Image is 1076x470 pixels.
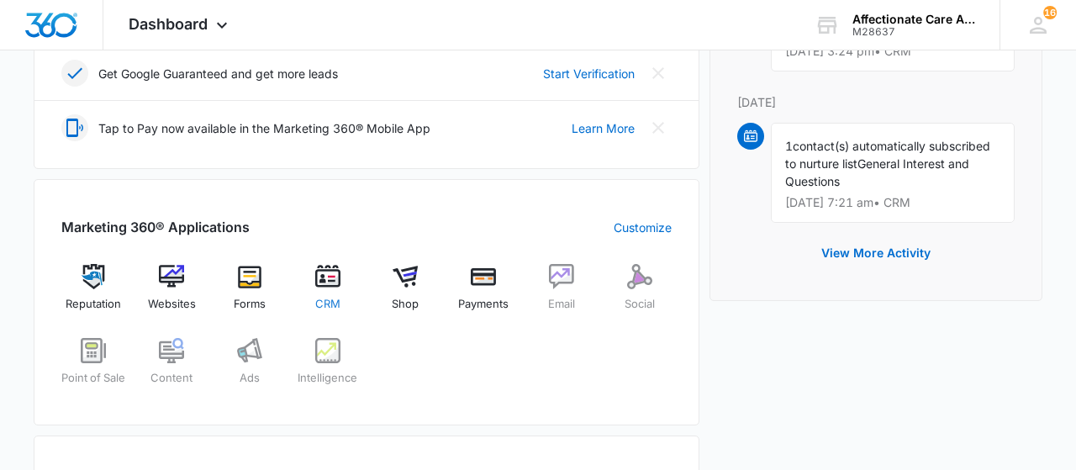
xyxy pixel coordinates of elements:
[548,296,575,313] span: Email
[645,114,672,141] button: Close
[298,370,357,387] span: Intelligence
[392,296,419,313] span: Shop
[98,119,430,137] p: Tap to Pay now available in the Marketing 360® Mobile App
[852,13,975,26] div: account name
[66,296,121,313] span: Reputation
[804,233,947,273] button: View More Activity
[140,338,204,399] a: Content
[737,93,1015,111] p: [DATE]
[373,264,438,325] a: Shop
[785,45,1000,57] p: [DATE] 3:24 pm • CRM
[543,65,635,82] a: Start Verification
[614,219,672,236] a: Customize
[61,264,126,325] a: Reputation
[625,296,655,313] span: Social
[240,370,260,387] span: Ads
[150,370,193,387] span: Content
[218,338,282,399] a: Ads
[572,119,635,137] a: Learn More
[785,139,990,171] span: contact(s) automatically subscribed to nurture list
[140,264,204,325] a: Websites
[785,139,793,153] span: 1
[458,296,509,313] span: Payments
[61,338,126,399] a: Point of Sale
[61,217,250,237] h2: Marketing 360® Applications
[451,264,516,325] a: Payments
[234,296,266,313] span: Forms
[852,26,975,38] div: account id
[785,156,969,188] span: General Interest and Questions
[1043,6,1057,19] span: 16
[315,296,340,313] span: CRM
[645,60,672,87] button: Close
[530,264,594,325] a: Email
[129,15,208,33] span: Dashboard
[295,264,360,325] a: CRM
[1043,6,1057,19] div: notifications count
[785,197,1000,209] p: [DATE] 7:21 am • CRM
[98,65,338,82] p: Get Google Guaranteed and get more leads
[218,264,282,325] a: Forms
[61,370,125,387] span: Point of Sale
[148,296,196,313] span: Websites
[607,264,672,325] a: Social
[295,338,360,399] a: Intelligence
